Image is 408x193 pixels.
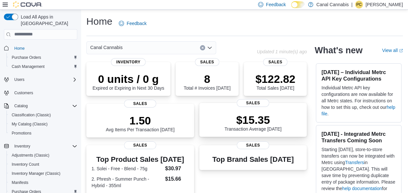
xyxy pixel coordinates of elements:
span: Adjustments (Classic) [12,153,49,158]
h3: Top Product Sales [DATE] [92,156,189,163]
p: | [351,1,352,8]
h3: Top Brand Sales [DATE] [212,156,294,163]
button: Users [1,75,80,84]
h1: Home [86,15,112,28]
span: Cash Management [9,63,77,71]
span: Users [12,76,77,84]
span: Classification (Classic) [9,111,77,119]
div: Transaction Average [DATE] [225,113,282,132]
a: Transfers [345,160,364,165]
button: Adjustments (Classic) [6,151,80,160]
span: Manifests [12,180,28,185]
span: My Catalog (Classic) [12,122,48,127]
span: Customers [12,89,77,97]
span: Sales [263,58,288,66]
h3: [DATE] – Individual Metrc API Key Configurations [321,69,396,82]
button: Catalog [1,101,80,110]
button: Promotions [6,129,80,138]
svg: External link [399,49,403,53]
a: Adjustments (Classic) [9,151,52,159]
span: PC [356,1,362,8]
dt: 2. Phresh - Summer Punch - Hybrid - 355ml [92,176,163,189]
span: Promotions [12,131,31,136]
button: My Catalog (Classic) [6,120,80,129]
a: Feedback [116,17,149,30]
span: My Catalog (Classic) [9,120,77,128]
span: Home [12,44,77,52]
a: help documentation [342,186,382,191]
span: Sales [237,99,269,107]
span: Sales [195,58,219,66]
button: Inventory [1,142,80,151]
div: Total # Invoices [DATE] [184,72,230,91]
span: Inventory [111,58,146,66]
button: Inventory [12,142,33,150]
a: Classification (Classic) [9,111,54,119]
p: Updated 1 minute(s) ago [257,49,307,54]
a: help file [321,105,395,116]
button: Inventory Count [6,160,80,169]
span: Load All Apps in [GEOGRAPHIC_DATA] [18,14,77,27]
h2: What's new [315,45,362,56]
button: Manifests [6,178,80,187]
span: Inventory Count [12,162,39,167]
span: Inventory [12,142,77,150]
p: 1.50 [106,114,175,127]
a: Manifests [9,179,31,187]
span: Manifests [9,179,77,187]
a: Cash Management [9,63,47,71]
button: Inventory Manager (Classic) [6,169,80,178]
p: [PERSON_NAME] [365,1,403,8]
span: Purchase Orders [12,55,41,60]
button: Home [1,44,80,53]
img: Cova [13,1,42,8]
a: Inventory Count [9,161,42,168]
span: Inventory Manager (Classic) [9,170,77,177]
button: Classification (Classic) [6,110,80,120]
span: Inventory Manager (Classic) [12,171,60,176]
h3: [DATE] - Integrated Metrc Transfers Coming Soon [321,131,396,144]
a: Home [12,45,27,52]
p: 8 [184,72,230,85]
button: Open list of options [207,45,212,50]
a: My Catalog (Classic) [9,120,50,128]
span: Inventory Count [9,161,77,168]
button: Clear input [200,45,205,50]
span: Purchase Orders [9,54,77,61]
button: Catalog [12,102,30,110]
span: Cash Management [12,64,44,69]
p: Individual Metrc API key configurations are now available for all Metrc states. For instructions ... [321,84,396,117]
dt: 1. Solei - Free - Blend - 75g [92,165,163,172]
button: Customers [1,88,80,97]
span: Home [14,46,25,51]
span: Adjustments (Classic) [9,151,77,159]
button: Users [12,76,27,84]
span: Sales [124,141,156,149]
span: Catalog [12,102,77,110]
div: Patrick Ciantar [355,1,363,8]
div: Total Sales [DATE] [255,72,295,91]
p: $122.82 [255,72,295,85]
a: View allExternal link [382,48,403,53]
div: Avg Items Per Transaction [DATE] [106,114,175,132]
input: Dark Mode [291,1,305,8]
span: Canal Cannabis [90,44,123,51]
a: Purchase Orders [9,54,44,61]
dd: $30.97 [165,165,189,173]
span: Catalog [14,103,28,109]
span: Sales [237,141,269,149]
span: Classification (Classic) [12,112,51,118]
span: Feedback [127,20,146,27]
span: Promotions [9,129,77,137]
span: Feedback [266,1,286,8]
a: Promotions [9,129,34,137]
button: Purchase Orders [6,53,80,62]
p: Canal Cannabis [316,1,349,8]
button: Cash Management [6,62,80,71]
p: 0 units / 0 g [93,72,164,85]
span: Customers [14,90,33,96]
dd: $15.66 [165,175,189,183]
div: Expired or Expiring in Next 30 Days [93,72,164,91]
a: Inventory Manager (Classic) [9,170,63,177]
